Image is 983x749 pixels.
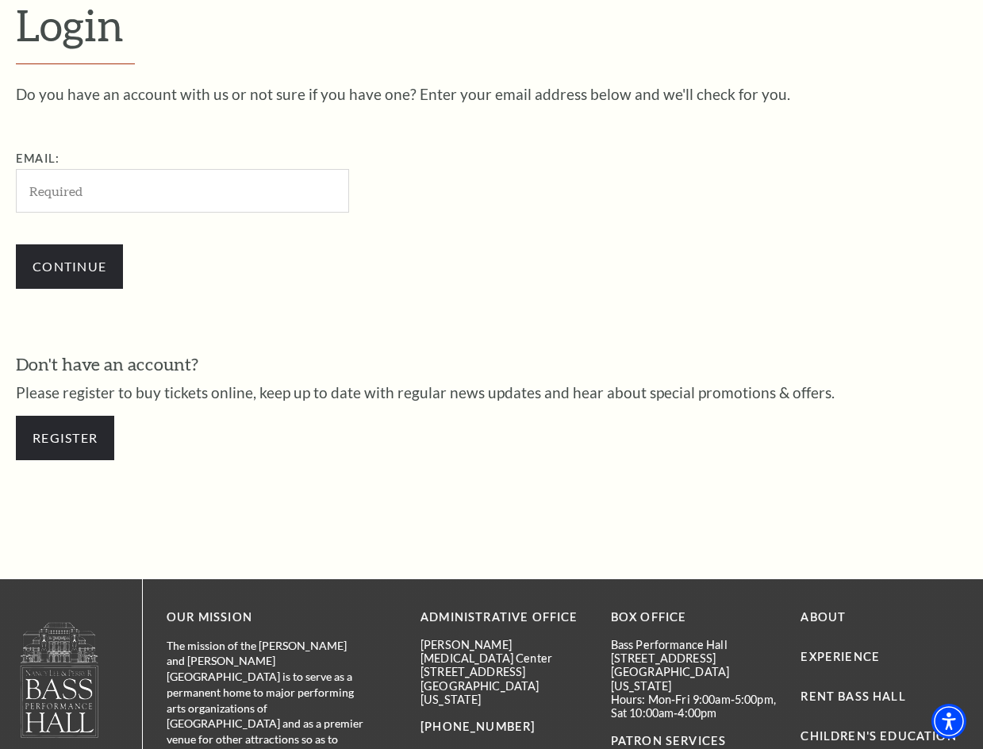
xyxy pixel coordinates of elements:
a: Experience [801,650,880,663]
p: [STREET_ADDRESS] [420,665,587,678]
div: Accessibility Menu [931,704,966,739]
img: logo-footer.png [19,621,100,738]
p: OUR MISSION [167,608,365,628]
p: [PERSON_NAME][MEDICAL_DATA] Center [420,638,587,666]
a: About [801,610,846,624]
p: BOX OFFICE [611,608,778,628]
p: [GEOGRAPHIC_DATA][US_STATE] [611,665,778,693]
h3: Don't have an account? [16,352,967,377]
p: Hours: Mon-Fri 9:00am-5:00pm, Sat 10:00am-4:00pm [611,693,778,720]
p: [PHONE_NUMBER] [420,717,587,737]
p: Do you have an account with us or not sure if you have one? Enter your email address below and we... [16,86,967,102]
p: Please register to buy tickets online, keep up to date with regular news updates and hear about s... [16,385,967,400]
p: Administrative Office [420,608,587,628]
input: Required [16,169,349,213]
p: [STREET_ADDRESS] [611,651,778,665]
label: Email: [16,152,60,165]
p: [GEOGRAPHIC_DATA][US_STATE] [420,679,587,707]
input: Continue [16,244,123,289]
a: Register [16,416,114,460]
a: Rent Bass Hall [801,689,905,703]
p: Bass Performance Hall [611,638,778,651]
